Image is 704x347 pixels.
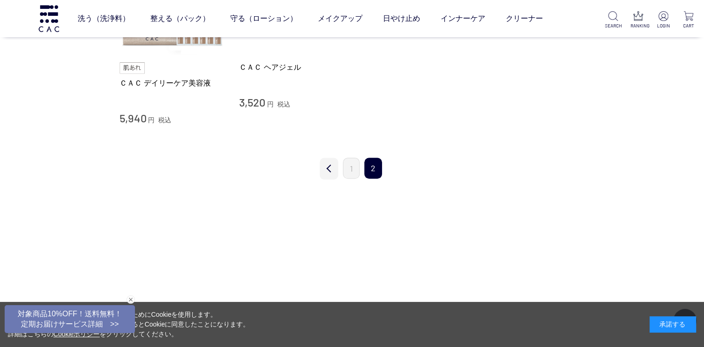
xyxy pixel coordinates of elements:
a: 洗う（洗浄料） [77,6,129,32]
p: SEARCH [605,22,621,29]
span: 円 [148,116,154,124]
p: RANKING [630,22,646,29]
a: 1 [343,158,360,179]
img: logo [37,5,60,32]
span: 円 [267,100,274,108]
span: 5,940 [120,111,147,125]
a: インナーケア [440,6,485,32]
a: RANKING [630,11,646,29]
span: 税込 [158,116,171,124]
a: 日やけ止め [382,6,420,32]
p: LOGIN [655,22,671,29]
a: ＣＡＣ デイリーケア美容液 [120,78,226,88]
a: クリーナー [505,6,543,32]
a: 守る（ローション） [230,6,297,32]
a: CART [680,11,697,29]
span: 3,520 [239,95,265,109]
a: SEARCH [605,11,621,29]
a: メイクアップ [317,6,362,32]
span: 税込 [277,100,290,108]
a: ＣＡＣ ヘアジェル [239,62,345,72]
span: 2 [364,158,382,179]
a: LOGIN [655,11,671,29]
p: CART [680,22,697,29]
img: 肌あれ [120,62,145,73]
a: 整える（パック） [150,6,209,32]
div: 承諾する [650,316,696,333]
a: 前 [320,158,338,180]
